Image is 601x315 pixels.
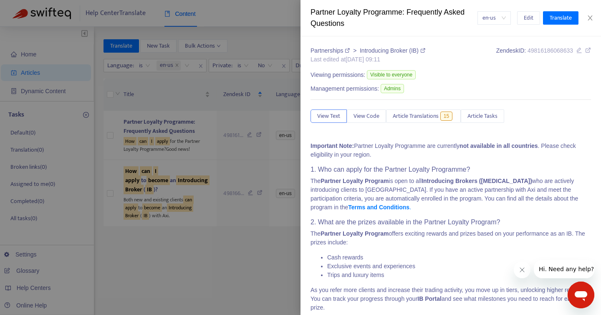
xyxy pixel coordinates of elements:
[311,165,591,173] h4: 1. Who can apply for the Partner Loyalty Programme?
[311,218,591,226] h4: 2. What are the prizes available in the Partner Loyalty Program?
[543,11,578,25] button: Translate
[386,109,461,123] button: Article Translations15
[327,262,591,271] li: Exclusive events and experiences
[311,177,591,212] p: The is open to all who are actively introducing clients to [GEOGRAPHIC_DATA]. If you have an acti...
[409,204,411,211] span: .
[587,15,593,21] span: close
[311,109,347,123] button: View Text
[347,109,386,123] button: View Code
[311,7,477,29] div: Partner Loyalty Programme: Frequently Asked Questions
[568,282,594,308] iframe: Bouton de lancement de la fenêtre de messagerie
[311,55,425,64] div: Last edited at [DATE] 09:11
[393,112,439,121] span: Article Translations
[317,112,340,121] span: View Text
[367,70,416,79] span: Visible to everyone
[517,11,540,25] button: Edit
[327,253,591,262] li: Cash rewards
[482,12,506,24] span: en-us
[311,46,425,55] div: >
[311,84,379,93] span: Management permissions:
[461,109,504,123] button: Article Tasks
[534,260,594,278] iframe: Message de la compagnie
[460,142,538,149] strong: not available in all countries
[550,13,572,23] span: Translate
[354,112,379,121] span: View Code
[321,178,389,184] strong: Partner Loyalty Program
[311,142,591,159] p: Partner Loyalty Programme are currently . Please check eligibility in your region.
[528,47,573,54] span: 49816186068633
[417,295,442,302] strong: IB Portal
[440,112,452,121] span: 15
[311,47,351,54] a: Partnerships
[584,14,596,22] button: Close
[311,286,591,312] p: As you refer more clients and increase their trading activity, you move up in tiers, unlocking hi...
[467,112,497,121] span: Article Tasks
[422,178,532,184] strong: Introducing Brokers ([MEDICAL_DATA])
[496,46,591,64] div: Zendesk ID:
[311,71,365,79] span: Viewing permissions:
[321,230,389,237] strong: Partner Loyalty Program
[327,271,591,279] li: Trips and luxury items
[524,13,533,23] span: Edit
[311,142,354,149] strong: Important Note:
[360,47,425,54] a: Introducing Broker (IB)
[514,262,530,278] iframe: Fermer le message
[348,204,411,211] a: Terms and Conditions.
[348,204,409,211] span: Terms and Conditions
[311,229,591,247] p: The offers exciting rewards and prizes based on your performance as an IB. The prizes include:
[381,84,404,93] span: Admins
